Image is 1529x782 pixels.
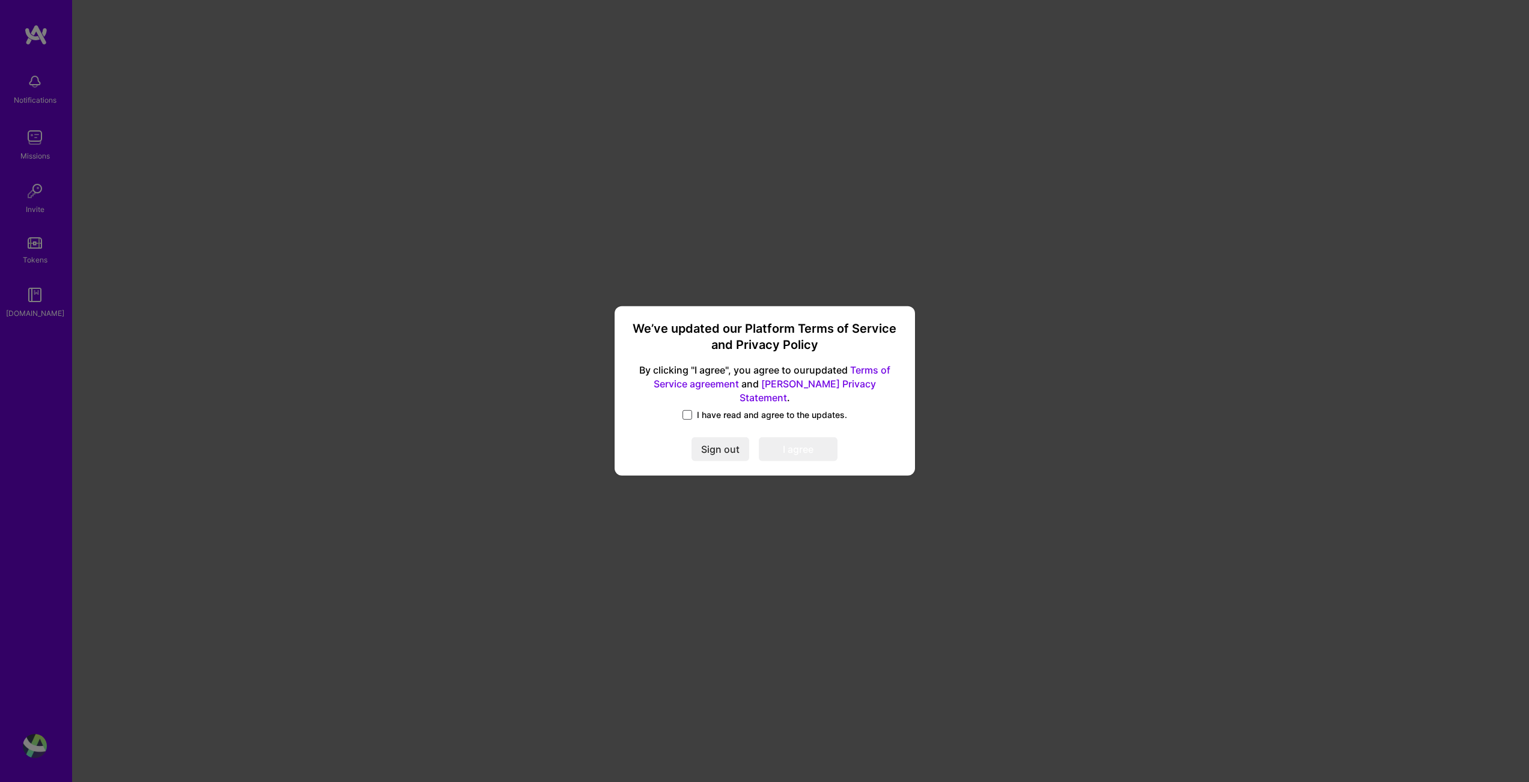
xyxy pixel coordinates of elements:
button: I agree [759,437,837,461]
h3: We’ve updated our Platform Terms of Service and Privacy Policy [629,321,901,354]
span: I have read and agree to the updates. [697,409,847,421]
a: Terms of Service agreement [654,364,890,390]
span: By clicking "I agree", you agree to our updated and . [629,363,901,405]
button: Sign out [692,437,749,461]
a: [PERSON_NAME] Privacy Statement [740,377,876,403]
